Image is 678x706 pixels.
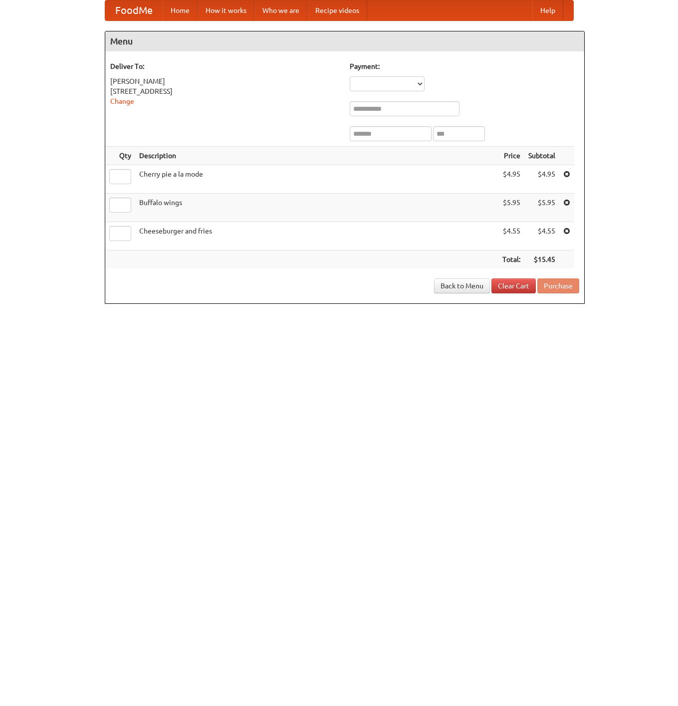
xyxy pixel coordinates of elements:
a: Who we are [254,0,307,20]
th: Subtotal [524,147,559,165]
a: FoodMe [105,0,163,20]
a: Help [532,0,563,20]
td: $5.95 [498,194,524,222]
td: $4.55 [498,222,524,250]
a: Back to Menu [434,278,490,293]
h5: Deliver To: [110,61,340,71]
th: Description [135,147,498,165]
th: $15.45 [524,250,559,269]
th: Qty [105,147,135,165]
td: $4.95 [498,165,524,194]
a: Home [163,0,198,20]
th: Total: [498,250,524,269]
a: Change [110,97,134,105]
h4: Menu [105,31,584,51]
div: [PERSON_NAME] [110,76,340,86]
button: Purchase [537,278,579,293]
td: $4.55 [524,222,559,250]
td: $4.95 [524,165,559,194]
div: [STREET_ADDRESS] [110,86,340,96]
td: Cheeseburger and fries [135,222,498,250]
td: $5.95 [524,194,559,222]
h5: Payment: [350,61,579,71]
td: Cherry pie a la mode [135,165,498,194]
a: Recipe videos [307,0,367,20]
a: Clear Cart [491,278,536,293]
td: Buffalo wings [135,194,498,222]
a: How it works [198,0,254,20]
th: Price [498,147,524,165]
